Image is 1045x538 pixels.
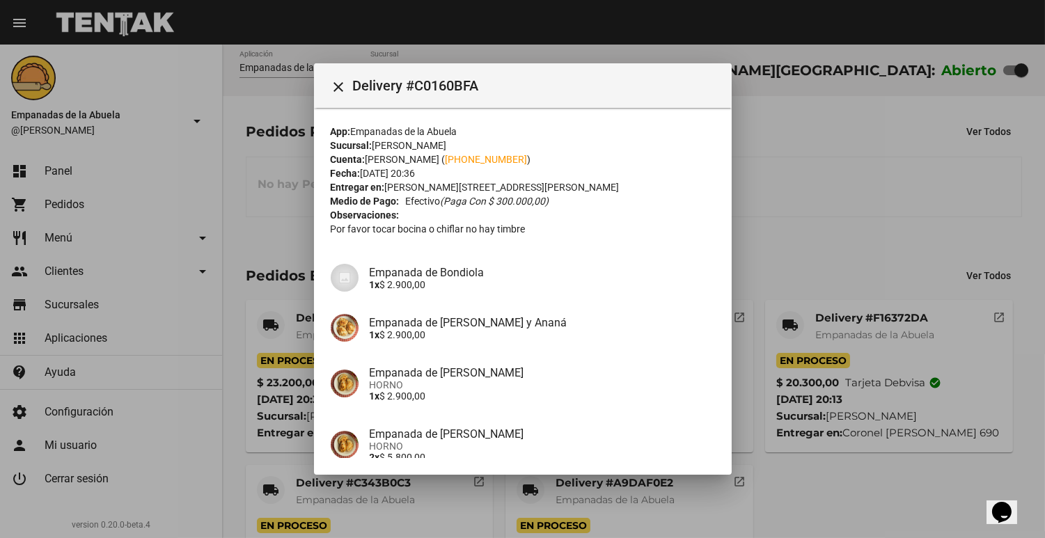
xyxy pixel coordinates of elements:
[331,79,347,95] mat-icon: Cerrar
[331,194,400,208] strong: Medio de Pago:
[370,390,715,402] p: $ 2.900,00
[331,139,715,152] div: [PERSON_NAME]
[405,194,549,208] span: Efectivo
[331,182,385,193] strong: Entregar en:
[331,431,359,459] img: f753fea7-0f09-41b3-9a9e-ddb84fc3b359.jpg
[370,427,715,441] h4: Empanada de [PERSON_NAME]
[370,279,715,290] p: $ 2.900,00
[331,152,715,166] div: [PERSON_NAME] ( )
[331,168,361,179] strong: Fecha:
[370,379,715,390] span: HORNO
[325,72,353,100] button: Cerrar
[353,74,721,97] span: Delivery #C0160BFA
[370,329,380,340] b: 1x
[331,209,400,221] strong: Observaciones:
[331,125,715,139] div: Empanadas de la Abuela
[370,329,715,340] p: $ 2.900,00
[370,452,715,463] p: $ 5.800,00
[370,441,715,452] span: HORNO
[331,222,715,236] p: Por favor tocar bocina o chiflar no hay timbre
[331,370,359,397] img: f753fea7-0f09-41b3-9a9e-ddb84fc3b359.jpg
[370,366,715,379] h4: Empanada de [PERSON_NAME]
[440,196,549,207] i: (Paga con $ 300.000,00)
[331,180,715,194] div: [PERSON_NAME][STREET_ADDRESS][PERSON_NAME]
[331,140,372,151] strong: Sucursal:
[370,390,380,402] b: 1x
[331,314,359,342] img: f79e90c5-b4f9-4d92-9a9e-7fe78b339dbe.jpg
[331,126,351,137] strong: App:
[331,264,359,292] img: 07c47add-75b0-4ce5-9aba-194f44787723.jpg
[331,166,715,180] div: [DATE] 20:36
[370,279,380,290] b: 1x
[370,266,715,279] h4: Empanada de Bondiola
[370,452,380,463] b: 2x
[987,482,1031,524] iframe: chat widget
[370,316,715,329] h4: Empanada de [PERSON_NAME] y Ananá
[331,154,366,165] strong: Cuenta:
[446,154,528,165] a: [PHONE_NUMBER]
